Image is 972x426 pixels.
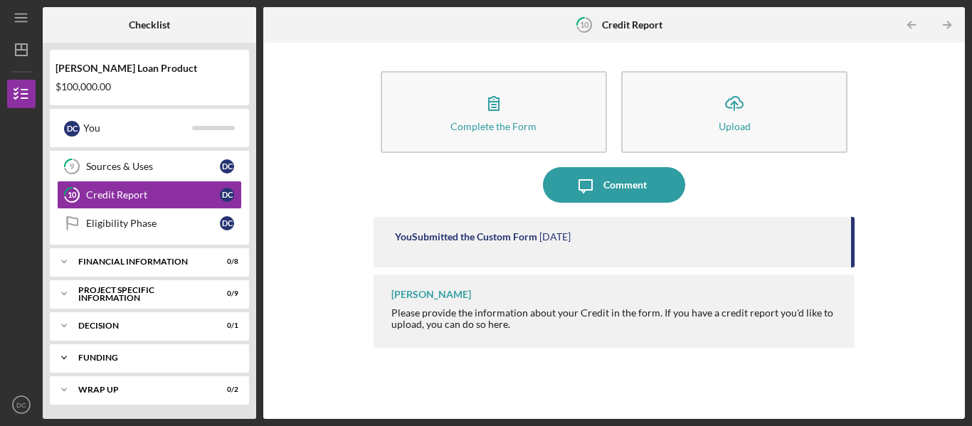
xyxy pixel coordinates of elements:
[16,401,26,409] text: DC
[602,19,662,31] b: Credit Report
[64,121,80,137] div: D C
[57,152,242,181] a: 9Sources & UsesDC
[57,209,242,238] a: Eligibility PhaseDC
[213,257,238,266] div: 0 / 8
[86,161,220,172] div: Sources & Uses
[7,390,36,419] button: DC
[213,321,238,330] div: 0 / 1
[381,71,607,153] button: Complete the Form
[68,191,77,200] tspan: 10
[57,181,242,209] a: 10Credit ReportDC
[719,121,751,132] div: Upload
[78,353,231,362] div: Funding
[220,216,234,230] div: D C
[539,231,571,243] time: 2025-10-01 01:13
[603,167,647,203] div: Comment
[83,116,192,140] div: You
[78,286,203,302] div: PROJECT SPECIFIC INFORMATION
[78,257,203,266] div: Financial Information
[543,167,685,203] button: Comment
[220,188,234,202] div: D C
[579,20,588,29] tspan: 10
[220,159,234,174] div: D C
[78,321,203,330] div: Decision
[129,19,170,31] b: Checklist
[70,162,75,171] tspan: 9
[621,71,847,153] button: Upload
[213,289,238,298] div: 0 / 9
[395,231,537,243] div: You Submitted the Custom Form
[391,289,471,300] div: [PERSON_NAME]
[213,385,238,394] div: 0 / 2
[86,218,220,229] div: Eligibility Phase
[78,385,203,394] div: Wrap up
[391,307,840,330] div: Please provide the information about your Credit in the form. If you have a credit report you'd l...
[56,63,243,74] div: [PERSON_NAME] Loan Product
[86,189,220,201] div: Credit Report
[450,121,537,132] div: Complete the Form
[56,81,243,92] div: $100,000.00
